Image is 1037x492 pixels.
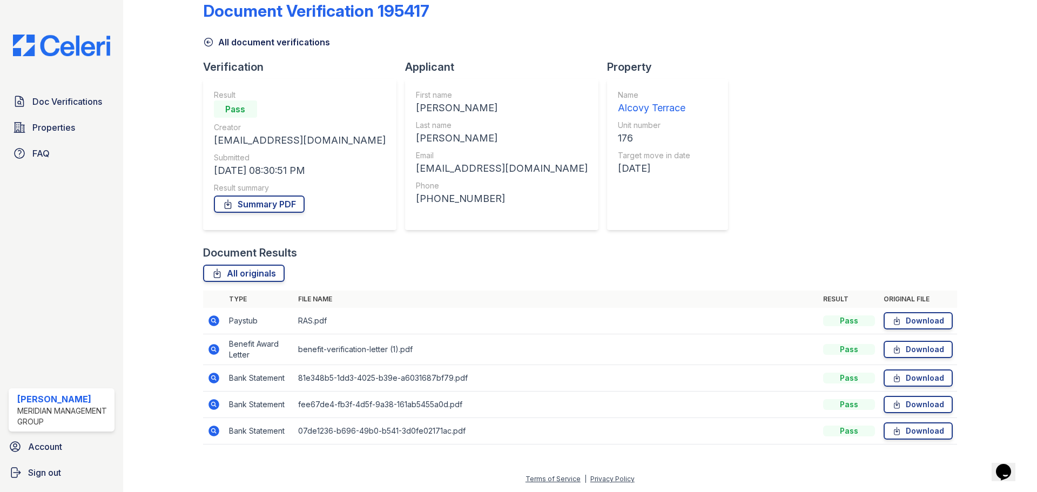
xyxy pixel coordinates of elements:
a: Doc Verifications [9,91,115,112]
a: Download [884,341,953,358]
div: [PERSON_NAME] [17,393,110,406]
div: Unit number [618,120,690,131]
th: File name [294,291,819,308]
div: Email [416,150,588,161]
a: Download [884,396,953,413]
a: Account [4,436,119,457]
div: Alcovy Terrace [618,100,690,116]
div: Pass [823,373,875,383]
td: 07de1236-b696-49b0-b541-3d0fe02171ac.pdf [294,418,819,444]
span: Properties [32,121,75,134]
div: Meridian Management Group [17,406,110,427]
div: Property [607,59,737,75]
span: Account [28,440,62,453]
span: FAQ [32,147,50,160]
td: benefit-verification-letter (1).pdf [294,334,819,365]
div: Creator [214,122,386,133]
a: Summary PDF [214,196,305,213]
div: Document Results [203,245,297,260]
div: Pass [214,100,257,118]
div: Target move in date [618,150,690,161]
iframe: chat widget [992,449,1026,481]
div: First name [416,90,588,100]
div: Pass [823,344,875,355]
div: Document Verification 195417 [203,1,429,21]
td: 81e348b5-1dd3-4025-b39e-a6031687bf79.pdf [294,365,819,392]
a: Properties [9,117,115,138]
span: Sign out [28,466,61,479]
a: Sign out [4,462,119,483]
div: Result summary [214,183,386,193]
div: [DATE] [618,161,690,176]
div: 176 [618,131,690,146]
div: Phone [416,180,588,191]
th: Type [225,291,294,308]
a: Privacy Policy [590,475,635,483]
a: Download [884,369,953,387]
a: Download [884,312,953,329]
div: [PERSON_NAME] [416,131,588,146]
span: Doc Verifications [32,95,102,108]
th: Result [819,291,879,308]
div: [PERSON_NAME] [416,100,588,116]
a: All document verifications [203,36,330,49]
a: Name Alcovy Terrace [618,90,690,116]
a: Download [884,422,953,440]
td: Benefit Award Letter [225,334,294,365]
div: Last name [416,120,588,131]
div: Submitted [214,152,386,163]
div: [EMAIL_ADDRESS][DOMAIN_NAME] [214,133,386,148]
img: CE_Logo_Blue-a8612792a0a2168367f1c8372b55b34899dd931a85d93a1a3d3e32e68fde9ad4.png [4,35,119,56]
div: | [584,475,587,483]
td: Paystub [225,308,294,334]
a: All originals [203,265,285,282]
div: [DATE] 08:30:51 PM [214,163,386,178]
td: RAS.pdf [294,308,819,334]
div: [EMAIL_ADDRESS][DOMAIN_NAME] [416,161,588,176]
div: Pass [823,315,875,326]
a: FAQ [9,143,115,164]
div: Applicant [405,59,607,75]
div: Pass [823,399,875,410]
div: Verification [203,59,405,75]
div: Result [214,90,386,100]
div: Pass [823,426,875,436]
td: fee67de4-fb3f-4d5f-9a38-161ab5455a0d.pdf [294,392,819,418]
a: Terms of Service [526,475,581,483]
td: Bank Statement [225,418,294,444]
div: [PHONE_NUMBER] [416,191,588,206]
td: Bank Statement [225,392,294,418]
td: Bank Statement [225,365,294,392]
th: Original file [879,291,957,308]
div: Name [618,90,690,100]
